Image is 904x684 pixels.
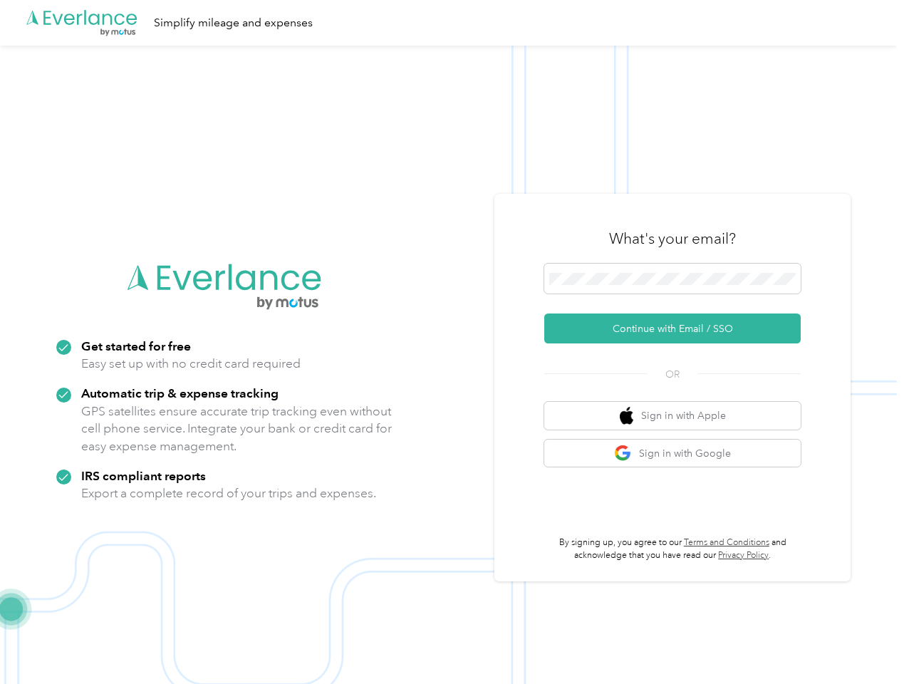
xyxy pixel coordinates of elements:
img: google logo [614,445,632,462]
strong: IRS compliant reports [81,468,206,483]
a: Privacy Policy [718,550,769,561]
h3: What's your email? [609,229,736,249]
p: Export a complete record of your trips and expenses. [81,484,376,502]
strong: Get started for free [81,338,191,353]
button: apple logoSign in with Apple [544,402,801,430]
a: Terms and Conditions [684,537,769,548]
img: apple logo [620,407,634,425]
p: Easy set up with no credit card required [81,355,301,373]
strong: Automatic trip & expense tracking [81,385,279,400]
p: By signing up, you agree to our and acknowledge that you have read our . [544,537,801,561]
div: Simplify mileage and expenses [154,14,313,32]
button: Continue with Email / SSO [544,313,801,343]
button: google logoSign in with Google [544,440,801,467]
p: GPS satellites ensure accurate trip tracking even without cell phone service. Integrate your bank... [81,403,393,455]
span: OR [648,367,697,382]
